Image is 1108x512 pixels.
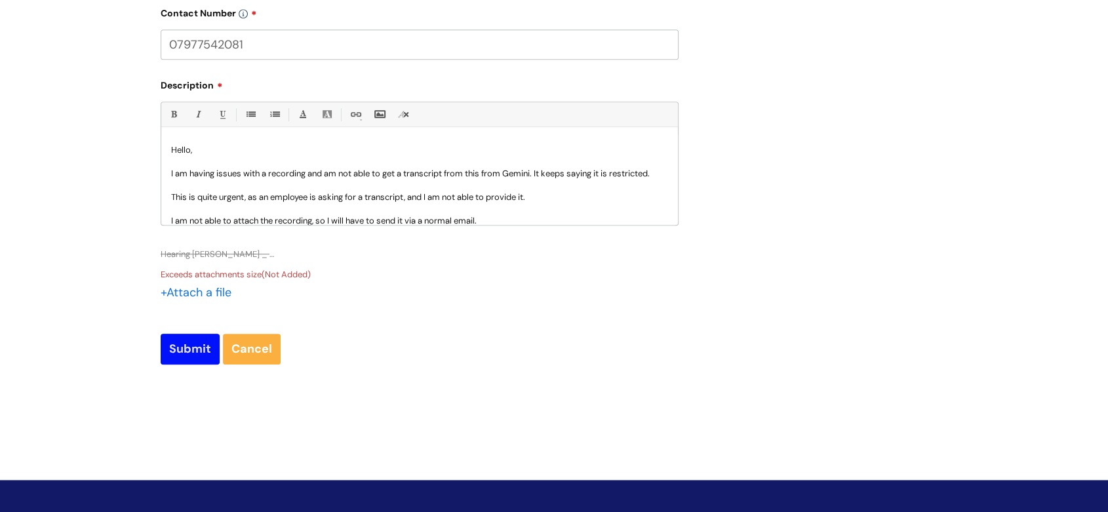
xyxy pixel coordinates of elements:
a: 1. Ordered List (Ctrl-Shift-8) [266,106,283,123]
a: Bold (Ctrl-B) [165,106,182,123]
a: Link [347,106,363,123]
p: I am not able to attach the recording, so I will have to send it via a normal email. [171,215,668,227]
p: Hello, [171,144,668,156]
span: + [161,285,167,300]
img: info-icon.svg [239,9,248,18]
span: Exceeds attachments size(Not Added) [161,269,311,280]
a: • Unordered List (Ctrl-Shift-7) [242,106,258,123]
input: Submit [161,334,220,364]
a: Back Color [319,106,335,123]
a: Remove formatting (Ctrl-\) [395,106,412,123]
span: Hearing [PERSON_NAME] _ [PERSON_NAME] - 2025_10_01 14_53 BST – Recording (3).mp4 (828.75 MB ) - [161,246,275,262]
p: This is quite urgent, as an employee is asking for a transcript, and I am not able to provide it. [171,191,668,203]
a: Underline(Ctrl-U) [214,106,230,123]
a: Italic (Ctrl-I) [189,106,206,123]
p: I am having issues with a recording and am not able to get a transcript from this from Gemini. It... [171,168,668,180]
a: Insert Image... [371,106,387,123]
div: Attach a file [161,282,239,303]
a: Font Color [294,106,311,123]
label: Description [161,75,679,91]
label: Contact Number [161,3,679,19]
a: Cancel [223,334,281,364]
